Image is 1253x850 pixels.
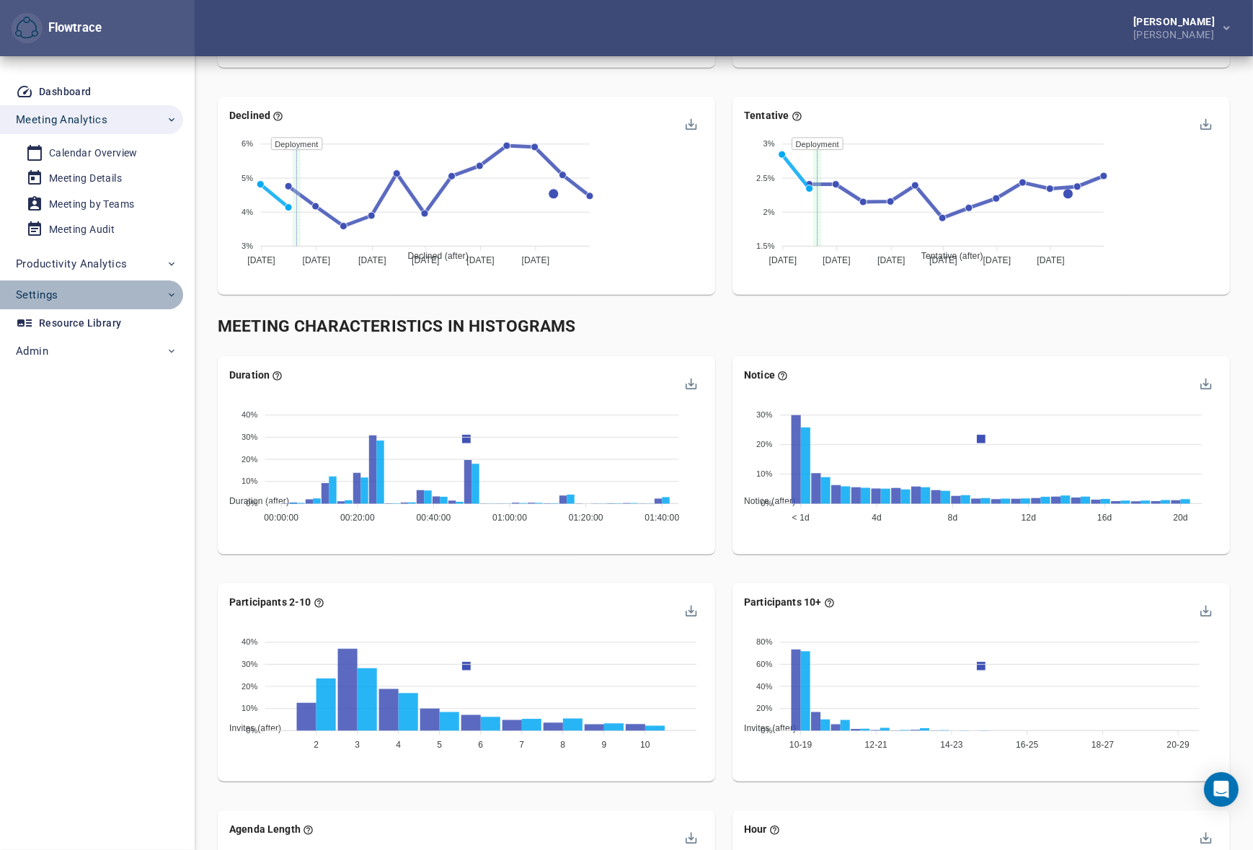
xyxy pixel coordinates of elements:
tspan: 10% [242,477,258,486]
tspan: < 1d [792,513,810,523]
tspan: 8d [948,513,958,523]
tspan: 12-21 [865,740,888,751]
tspan: 01:00:00 [492,513,527,523]
tspan: 7 [519,740,524,751]
div: Meeting Details [49,169,122,187]
tspan: 0% [761,726,772,735]
div: Menu [1198,831,1210,843]
div: Flowtrace [12,13,102,44]
tspan: 16d [1097,513,1112,523]
div: Flowtrace [43,19,102,37]
tspan: [DATE] [303,256,331,266]
div: Meeting Audit [49,221,115,239]
tspan: 40% [756,682,773,691]
div: Open Intercom Messenger [1204,772,1239,807]
tspan: 20% [242,682,258,691]
tspan: 5 [437,740,442,751]
tspan: [DATE] [522,256,550,266]
tspan: 0% [761,499,772,508]
span: Meeting Analytics [16,110,107,129]
tspan: 01:40:00 [645,513,679,523]
tspan: [DATE] [412,256,440,266]
span: Settings [16,285,58,304]
tspan: 40% [242,411,258,420]
tspan: 30% [242,433,258,441]
div: Menu [684,117,696,129]
tspan: 4d [872,513,882,523]
span: Admin [16,342,48,360]
tspan: [DATE] [358,256,386,266]
tspan: 80% [756,638,773,647]
tspan: 3% [242,242,253,251]
tspan: 10 [640,740,650,751]
tspan: 18-27 [1092,740,1115,751]
tspan: 2.5% [756,174,775,182]
div: Average tentative invites per meeting at the given time window. [744,108,802,123]
div: Frequency of meeting by event start time before, and after pilot deployment. Uses your current ti... [744,822,780,836]
span: Notice (after) [733,496,795,506]
div: Menu [1198,603,1210,616]
button: [PERSON_NAME][PERSON_NAME] [1110,12,1241,44]
tspan: 0% [246,499,257,508]
tspan: 10% [242,704,258,713]
tspan: 60% [756,660,773,668]
img: Flowtrace [15,17,38,40]
tspan: 9 [601,740,606,751]
tspan: 3% [763,140,775,149]
tspan: [DATE] [983,256,1011,266]
tspan: 5% [242,174,253,182]
span: Duration (after) [218,496,289,506]
tspan: 10% [756,469,773,478]
tspan: [DATE] [769,256,797,266]
tspan: 4% [242,208,253,216]
div: Notice [744,368,788,382]
div: Calendar Overview [49,144,138,162]
tspan: [DATE] [877,256,906,266]
tspan: 2% [763,208,775,216]
span: Tentative (after) [911,251,983,261]
div: Participants 10+ [744,595,835,609]
tspan: [DATE] [466,256,495,266]
tspan: [DATE] [823,256,851,266]
div: Meeting Characteristics in Histograms [218,315,1230,339]
tspan: 20% [242,455,258,464]
tspan: 4 [396,740,401,751]
tspan: 20% [756,441,773,449]
tspan: 0% [246,726,257,735]
div: Menu [684,603,696,616]
tspan: 20% [756,704,773,713]
div: Average declined invites per meeting at the given time window. [229,108,283,123]
tspan: 16-25 [1016,740,1039,751]
tspan: 10-19 [789,740,813,751]
div: Frequency of agenda length in characters before, and after pilot deployment. [229,822,314,836]
tspan: 8 [560,740,565,751]
tspan: 00:00:00 [264,513,298,523]
div: [PERSON_NAME] [1133,17,1221,27]
div: [PERSON_NAME] [1133,27,1221,40]
span: Invites (after) [733,723,796,733]
span: Invites (after) [218,723,281,733]
tspan: 20-29 [1166,740,1190,751]
tspan: 12d [1022,513,1036,523]
tspan: 14-23 [940,740,963,751]
tspan: [DATE] [929,256,957,266]
button: Flowtrace [12,13,43,44]
tspan: 3 [355,740,360,751]
tspan: 30% [756,411,773,420]
tspan: 20d [1173,513,1187,523]
div: Menu [684,376,696,388]
div: Menu [1198,376,1210,388]
div: Meeting by Teams [49,195,134,213]
tspan: 00:20:00 [340,513,375,523]
div: Menu [684,831,696,843]
tspan: [DATE] [247,256,275,266]
tspan: 30% [242,660,258,668]
tspan: 00:40:00 [417,513,451,523]
span: Declined (after) [397,251,468,261]
tspan: 1.5% [756,242,775,251]
div: Menu [1198,117,1210,129]
tspan: 2 [314,740,319,751]
div: Frequency of meeting invitees + organizer before, and after pilot deployment. [229,595,324,609]
tspan: 01:20:00 [569,513,603,523]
